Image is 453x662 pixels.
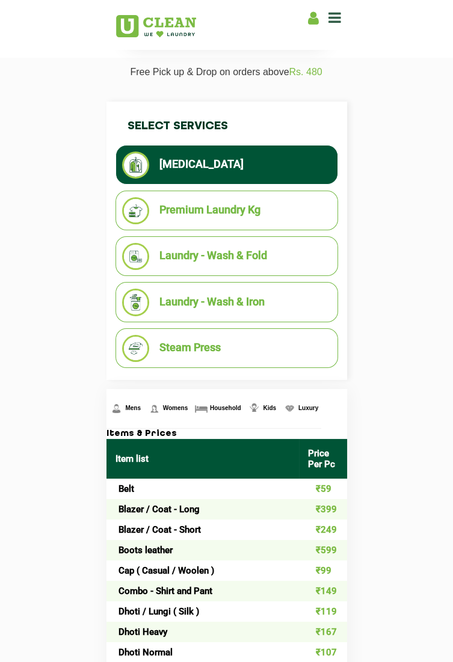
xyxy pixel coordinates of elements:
img: UClean Laundry and Dry Cleaning [116,15,196,37]
td: ₹249 [299,519,347,540]
td: ₹599 [299,540,347,560]
li: Laundry - Wash & Fold [122,243,331,270]
span: Kids [263,405,276,411]
h3: Items & Prices [106,429,347,440]
h4: Select Services [116,108,338,145]
td: ₹167 [299,622,347,642]
span: Luxury [298,405,318,411]
img: Dry Cleaning [122,152,149,179]
td: Boots leather [106,540,299,560]
td: ₹99 [299,560,347,581]
td: ₹59 [299,479,347,499]
td: Belt [106,479,299,499]
span: Mens [125,405,141,411]
span: Household [210,405,241,411]
img: Kids [247,401,262,416]
td: ₹399 [299,499,347,519]
td: ₹149 [299,581,347,601]
td: ₹119 [299,601,347,622]
li: [MEDICAL_DATA] [122,152,331,179]
td: Dhoti Heavy [106,622,299,642]
img: Luxury [282,401,297,416]
img: Womens [147,401,162,416]
span: Rs. 480 [289,67,322,77]
td: Combo - Shirt and Pant [106,581,299,601]
p: Free Pick up & Drop on orders above [115,67,338,87]
td: Blazer / Coat - Long [106,499,299,519]
th: Price Per Pc [299,439,347,479]
img: Household [194,401,209,416]
li: Steam Press [122,335,331,362]
span: Womens [163,405,188,411]
th: Item list [106,439,299,479]
img: Mens [109,401,124,416]
td: Cap ( Casual / Woolen ) [106,560,299,581]
img: Steam Press [122,335,149,362]
li: Laundry - Wash & Iron [122,289,331,316]
img: Premium Laundry Kg [122,197,149,224]
li: Premium Laundry Kg [122,197,331,224]
img: Laundry - Wash & Fold [122,243,149,270]
img: Laundry - Wash & Iron [122,289,149,316]
td: Blazer / Coat - Short [106,519,299,540]
td: Dhoti / Lungi ( Silk ) [106,601,299,622]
